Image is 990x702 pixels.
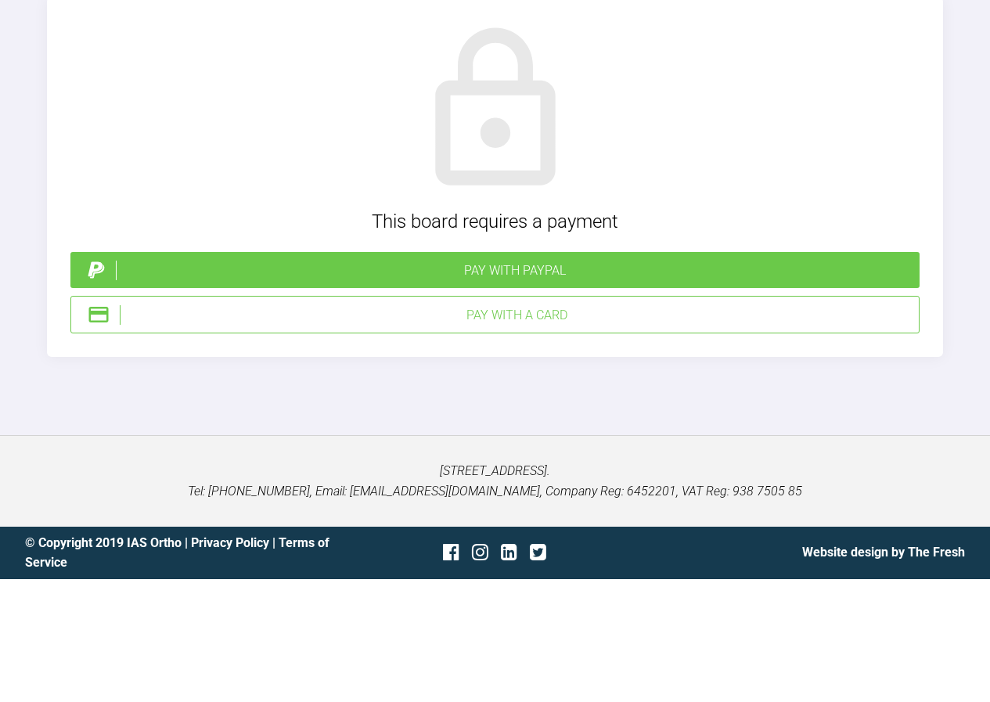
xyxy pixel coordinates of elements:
[87,303,110,326] img: stripeIcon.ae7d7783.svg
[191,535,269,550] a: Privacy Policy
[25,461,965,501] p: [STREET_ADDRESS]. Tel: [PHONE_NUMBER], Email: [EMAIL_ADDRESS][DOMAIN_NAME], Company Reg: 6452201,...
[25,533,338,573] div: © Copyright 2019 IAS Ortho | |
[802,545,965,560] a: Website design by The Fresh
[70,207,920,236] div: This board requires a payment
[405,20,585,200] img: lock.6dc949b6.svg
[116,261,913,281] div: Pay with PayPal
[85,258,108,282] img: paypal.a7a4ce45.svg
[120,305,913,326] div: Pay with a Card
